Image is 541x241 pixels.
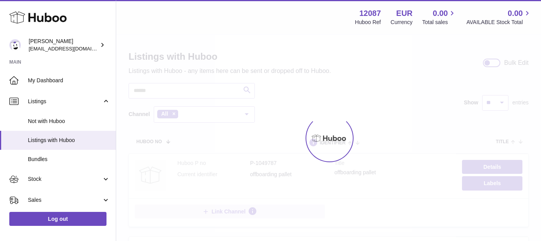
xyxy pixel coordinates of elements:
[396,8,412,19] strong: EUR
[391,19,413,26] div: Currency
[29,45,114,52] span: [EMAIL_ADDRESS][DOMAIN_NAME]
[29,38,98,52] div: [PERSON_NAME]
[422,19,457,26] span: Total sales
[355,19,381,26] div: Huboo Ref
[28,137,110,144] span: Listings with Huboo
[9,212,106,226] a: Log out
[28,118,110,125] span: Not with Huboo
[28,98,102,105] span: Listings
[508,8,523,19] span: 0.00
[466,19,532,26] span: AVAILABLE Stock Total
[422,8,457,26] a: 0.00 Total sales
[9,39,21,51] img: internalAdmin-12087@internal.huboo.com
[28,196,102,204] span: Sales
[466,8,532,26] a: 0.00 AVAILABLE Stock Total
[28,77,110,84] span: My Dashboard
[359,8,381,19] strong: 12087
[28,175,102,183] span: Stock
[28,156,110,163] span: Bundles
[433,8,448,19] span: 0.00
